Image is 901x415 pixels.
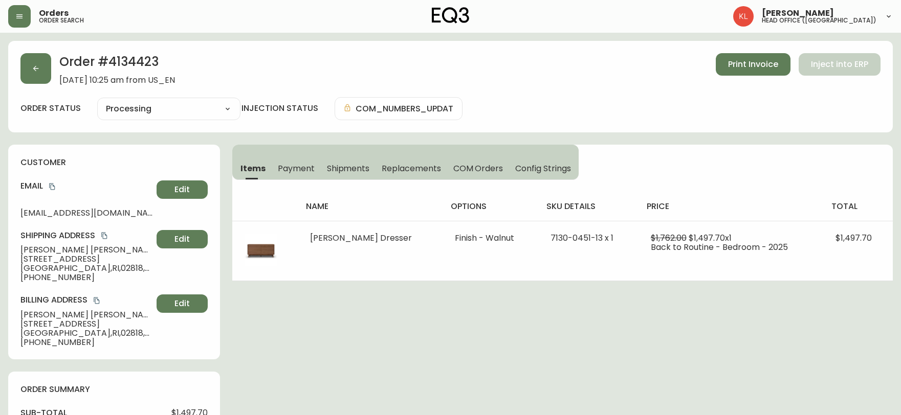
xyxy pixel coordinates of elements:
[327,163,370,174] span: Shipments
[20,157,208,168] h4: customer
[20,230,152,241] h4: Shipping Address
[647,201,815,212] h4: price
[20,294,152,306] h4: Billing Address
[240,163,266,174] span: Items
[157,180,208,199] button: Edit
[306,201,434,212] h4: name
[20,180,152,192] h4: Email
[39,17,84,24] h5: order search
[174,298,190,309] span: Edit
[455,234,526,243] li: Finish - Walnut
[20,338,152,347] span: [PHONE_NUMBER]
[382,163,441,174] span: Replacements
[20,329,152,338] span: [GEOGRAPHIC_DATA] , RI , 02818 , US
[245,234,277,266] img: 34775fdd-1fcb-4888-aa58-66632fb7f82aOptional[marcel-double-walnut-dresser].jpg
[20,103,81,114] label: order status
[59,53,175,76] h2: Order # 4134423
[551,232,613,244] span: 7130-0451-13 x 1
[47,181,57,192] button: copy
[92,295,102,306] button: copy
[174,234,190,245] span: Edit
[20,273,152,282] span: [PHONE_NUMBER]
[733,6,754,27] img: 2c0c8aa7421344cf0398c7f872b772b5
[762,9,834,17] span: [PERSON_NAME]
[310,232,412,244] span: [PERSON_NAME] Dresser
[515,163,570,174] span: Config Strings
[99,230,109,241] button: copy
[546,201,630,212] h4: sku details
[453,163,503,174] span: COM Orders
[432,7,470,24] img: logo
[836,232,872,244] span: $1,497.70
[716,53,790,76] button: Print Invoice
[451,201,530,212] h4: options
[241,103,318,114] h4: injection status
[20,310,152,319] span: [PERSON_NAME] [PERSON_NAME]
[157,294,208,313] button: Edit
[39,9,69,17] span: Orders
[20,264,152,273] span: [GEOGRAPHIC_DATA] , RI , 02818 , US
[728,59,778,70] span: Print Invoice
[20,255,152,264] span: [STREET_ADDRESS]
[651,232,687,244] span: $1,762.00
[651,241,788,253] span: Back to Routine - Bedroom - 2025
[59,76,175,85] span: [DATE] 10:25 am from US_EN
[278,163,315,174] span: Payment
[157,230,208,248] button: Edit
[762,17,876,24] h5: head office ([GEOGRAPHIC_DATA])
[689,232,732,244] span: $1,497.70 x 1
[20,245,152,255] span: [PERSON_NAME] [PERSON_NAME]
[174,184,190,195] span: Edit
[20,209,152,218] span: [EMAIL_ADDRESS][DOMAIN_NAME]
[20,319,152,329] span: [STREET_ADDRESS]
[831,201,885,212] h4: total
[20,384,208,395] h4: order summary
